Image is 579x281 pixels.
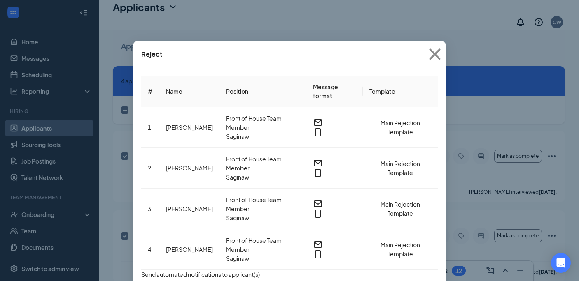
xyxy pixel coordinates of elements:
span: Front of House Team Member [226,195,300,213]
button: Main Rejection Template [369,240,431,258]
span: Front of House Team Member [226,114,300,132]
td: [PERSON_NAME] [159,189,219,229]
span: Saginaw [226,132,300,141]
span: Main Rejection Template [381,160,420,176]
span: Main Rejection Template [381,200,420,217]
th: Template [363,76,438,107]
svg: Email [313,117,323,127]
th: Message format [306,76,363,107]
span: Main Rejection Template [381,241,420,258]
svg: Cross [424,43,446,65]
th: Position [219,76,306,107]
span: Front of House Team Member [226,236,300,254]
span: 1 [148,124,151,131]
div: Reject [141,50,163,59]
svg: Email [313,199,323,209]
span: Saginaw [226,254,300,263]
button: Main Rejection Template [369,200,431,218]
th: # [141,76,159,107]
td: [PERSON_NAME] [159,148,219,189]
span: Saginaw [226,213,300,222]
span: 4 [148,246,151,253]
button: Main Rejection Template [369,159,431,177]
th: Name [159,76,219,107]
td: [PERSON_NAME] [159,107,219,148]
div: Open Intercom Messenger [551,253,571,273]
span: Front of House Team Member [226,154,300,173]
span: Main Rejection Template [381,119,420,136]
button: Main Rejection Template [369,118,431,136]
svg: MobileSms [313,249,323,259]
span: 2 [148,164,151,172]
span: Saginaw [226,173,300,182]
button: Close [424,41,446,67]
td: [PERSON_NAME] [159,229,219,270]
svg: MobileSms [313,209,323,219]
svg: MobileSms [313,127,323,137]
svg: MobileSms [313,168,323,178]
svg: Email [313,158,323,168]
span: Send automated notifications to applicant(s) [141,270,260,279]
span: 3 [148,205,151,212]
svg: Email [313,240,323,249]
